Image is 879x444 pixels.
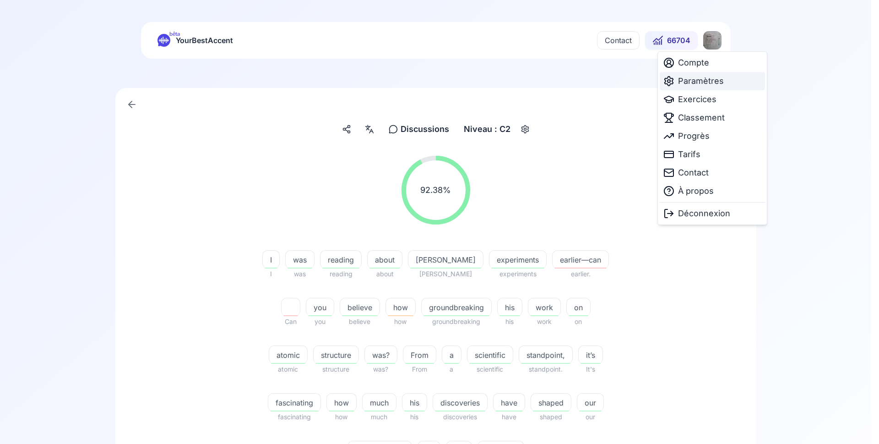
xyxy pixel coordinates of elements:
[678,75,724,88] span: Paramètres
[678,93,716,106] span: Exercices
[678,185,714,197] span: À propos
[678,56,709,69] span: Compte
[678,111,725,124] span: Classement
[678,130,710,143] span: Progrès
[678,166,709,179] span: Contact
[678,207,730,220] span: Déconnexion
[678,148,700,161] span: Tarifs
